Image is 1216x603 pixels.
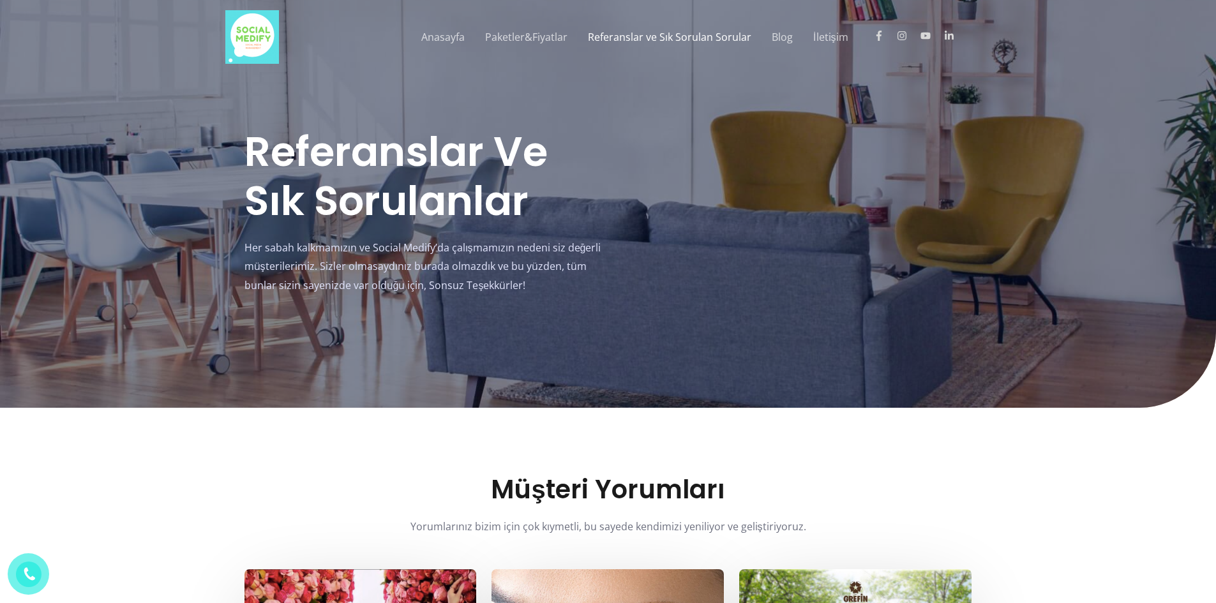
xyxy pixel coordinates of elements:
a: youtube [920,31,942,41]
nav: Site Navigation [402,17,991,57]
p: Her sabah kalkmamızın ve Social Medify’da çalışmamızın nedeni siz değerli müşterilerimiz. Sizler ... [244,239,608,295]
a: facebook-f [874,31,895,41]
h1: Referanslar ve Sık sorulanlar [244,128,608,226]
a: instagram [897,31,918,41]
a: Blog [762,17,803,57]
a: İletişim [803,17,858,57]
a: Paketler&Fiyatlar [475,17,578,57]
a: Anasayfa [411,17,475,57]
img: phone.png [18,564,39,584]
a: linkedin-in [944,31,965,41]
p: Yorumlarınız bizim için çok kıymetli, bu sayede kendimizi yeniliyor ve geliştiriyoruz. [398,517,819,537]
h2: Müşteri Yorumları [244,474,972,505]
a: Referanslar ve Sık Sorulan Sorular [578,17,762,57]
